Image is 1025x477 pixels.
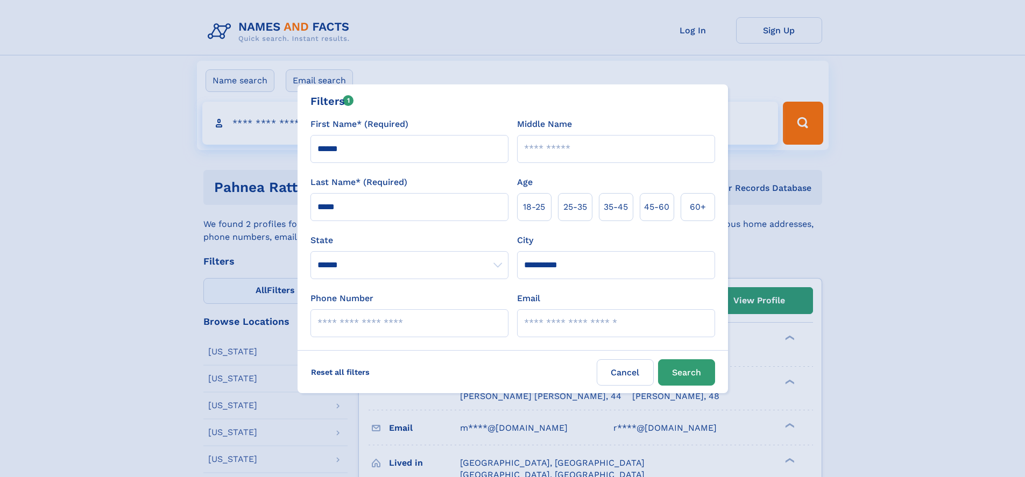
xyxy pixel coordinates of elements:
span: 35‑45 [604,201,628,213]
label: Phone Number [310,292,373,305]
div: Filters [310,93,354,109]
button: Search [658,359,715,386]
label: Reset all filters [304,359,377,385]
label: Email [517,292,540,305]
label: Last Name* (Required) [310,176,407,189]
label: Middle Name [517,118,572,131]
span: 60+ [690,201,706,213]
label: City [517,234,533,247]
span: 25‑35 [563,201,587,213]
span: 45‑60 [644,201,669,213]
label: First Name* (Required) [310,118,408,131]
span: 18‑25 [523,201,545,213]
label: State [310,234,508,247]
label: Age [517,176,533,189]
label: Cancel [597,359,654,386]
